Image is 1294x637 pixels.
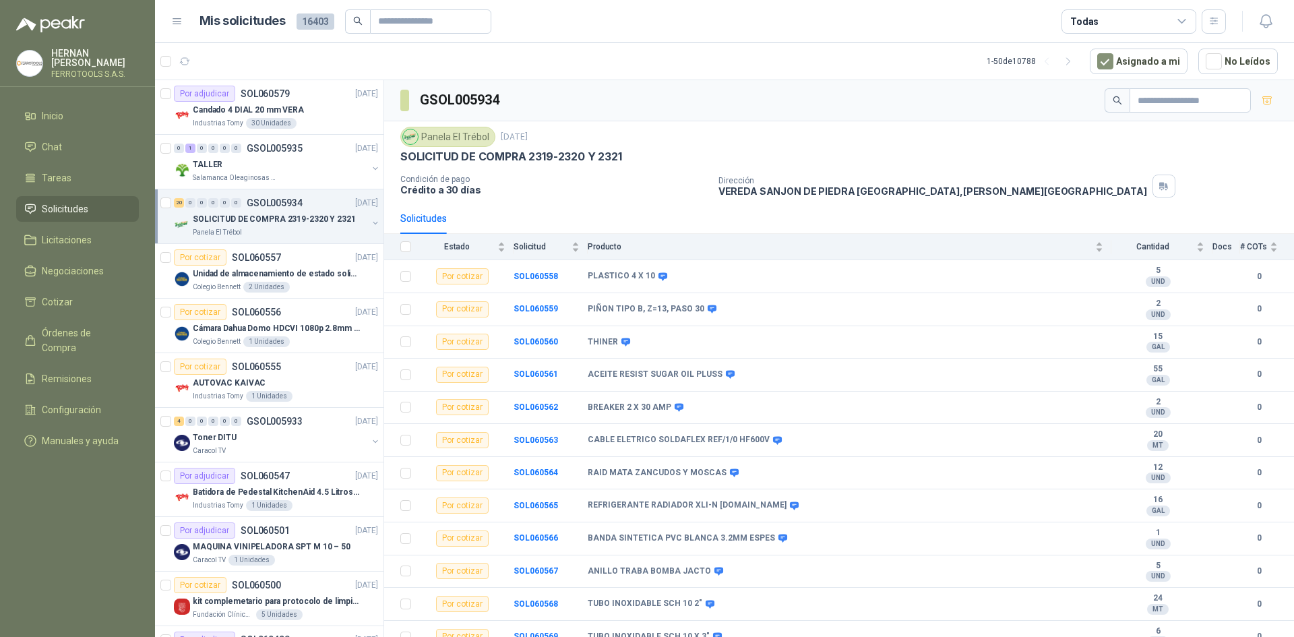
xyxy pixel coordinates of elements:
[514,337,558,346] a: SOL060560
[419,234,514,260] th: Estado
[247,198,303,208] p: GSOL005934
[1146,276,1171,287] div: UND
[514,242,569,251] span: Solicitud
[16,227,139,253] a: Licitaciones
[174,359,226,375] div: Por cotizar
[1146,473,1171,483] div: UND
[232,580,281,590] p: SOL060500
[208,417,218,426] div: 0
[16,196,139,222] a: Solicitudes
[419,242,495,251] span: Estado
[1240,242,1267,251] span: # COTs
[246,391,292,402] div: 1 Unidades
[588,337,618,348] b: THINER
[16,428,139,454] a: Manuales y ayuda
[16,103,139,129] a: Inicio
[1070,14,1099,29] div: Todas
[1146,539,1171,549] div: UND
[1146,506,1170,516] div: GAL
[514,369,558,379] b: SOL060561
[436,497,489,514] div: Por cotizar
[403,129,418,144] img: Company Logo
[514,533,558,543] a: SOL060566
[155,517,383,572] a: Por adjudicarSOL060501[DATE] Company LogoMAQUINA VINIPELADORA SPT M 10 – 50Caracol TV1 Unidades
[1240,598,1278,611] b: 0
[155,572,383,626] a: Por cotizarSOL060500[DATE] Company Logokit complemetario para protocolo de limpiezaFundación Clín...
[193,158,222,171] p: TALLER
[16,366,139,392] a: Remisiones
[17,51,42,76] img: Company Logo
[193,213,356,226] p: SOLICITUD DE COMPRA 2319-2320 Y 2321
[514,566,558,576] a: SOL060567
[1111,266,1204,276] b: 5
[197,198,207,208] div: 0
[193,282,241,293] p: Colegio Bennett
[232,307,281,317] p: SOL060556
[174,107,190,123] img: Company Logo
[987,51,1079,72] div: 1 - 50 de 10788
[174,198,184,208] div: 20
[588,234,1111,260] th: Producto
[42,264,104,278] span: Negociaciones
[155,462,383,517] a: Por adjudicarSOL060547[DATE] Company LogoBatidora de Pedestal KitchenAid 4.5 Litros Delux Platead...
[588,369,722,380] b: ACEITE RESIST SUGAR OIL PLUSS
[355,524,378,537] p: [DATE]
[588,566,711,577] b: ANILLO TRABA BOMBA JACTO
[174,380,190,396] img: Company Logo
[588,271,655,282] b: PLASTICO 4 X 10
[588,533,775,544] b: BANDA SINTETICA PVC BLANCA 3.2MM ESPES
[193,431,237,444] p: Toner DITU
[42,140,62,154] span: Chat
[42,171,71,185] span: Tareas
[355,142,378,155] p: [DATE]
[193,173,278,183] p: Salamanca Oleaginosas SAS
[185,198,195,208] div: 0
[1240,532,1278,545] b: 0
[51,70,139,78] p: FERROTOOLS S.A.S.
[42,233,92,247] span: Licitaciones
[16,258,139,284] a: Negociaciones
[514,304,558,313] a: SOL060559
[1212,234,1240,260] th: Docs
[231,417,241,426] div: 0
[193,500,243,511] p: Industrias Tomy
[1111,332,1204,342] b: 15
[588,500,787,511] b: REFRIGERANTE RADIADOR XLI-N [DOMAIN_NAME]
[243,336,290,347] div: 1 Unidades
[174,216,190,233] img: Company Logo
[1111,626,1204,637] b: 6
[514,501,558,510] a: SOL060565
[501,131,528,144] p: [DATE]
[220,144,230,153] div: 0
[197,417,207,426] div: 0
[155,244,383,299] a: Por cotizarSOL060557[DATE] Company LogoUnidad de almacenamiento de estado solido Marca SK hynix [...
[436,432,489,448] div: Por cotizar
[155,299,383,353] a: Por cotizarSOL060556[DATE] Company LogoCámara Dahua Domo HDCVI 1080p 2.8mm IP67 Led IR 30m mts no...
[1240,368,1278,381] b: 0
[174,271,190,287] img: Company Logo
[514,468,558,477] b: SOL060564
[1113,96,1122,105] span: search
[400,211,447,226] div: Solicitudes
[232,362,281,371] p: SOL060555
[185,144,195,153] div: 1
[232,253,281,262] p: SOL060557
[355,306,378,319] p: [DATE]
[241,526,290,535] p: SOL060501
[193,541,350,553] p: MAQUINA VINIPELADORA SPT M 10 – 50
[16,16,85,32] img: Logo peakr
[588,599,702,609] b: TUBO INOXIDABLE SCH 10 2"
[1240,434,1278,447] b: 0
[436,334,489,350] div: Por cotizar
[193,104,304,117] p: Candado 4 DIAL 20 mm VERA
[174,326,190,342] img: Company Logo
[231,198,241,208] div: 0
[174,468,235,484] div: Por adjudicar
[514,402,558,412] a: SOL060562
[231,144,241,153] div: 0
[42,202,88,216] span: Solicitudes
[174,249,226,266] div: Por cotizar
[1111,561,1204,572] b: 5
[1240,466,1278,479] b: 0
